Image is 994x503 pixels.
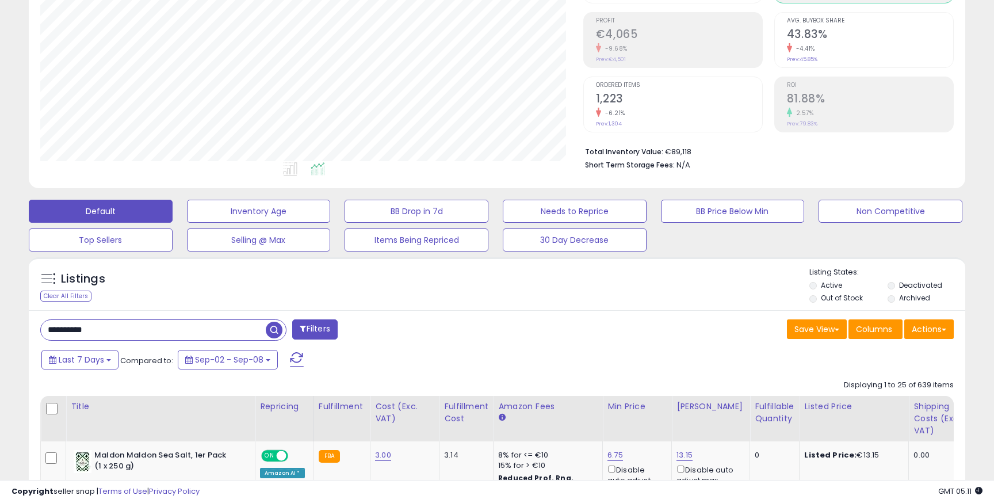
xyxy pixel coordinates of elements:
[262,451,277,461] span: ON
[596,92,762,108] h2: 1,223
[607,449,623,461] a: 6.75
[804,449,857,460] b: Listed Price:
[345,200,488,223] button: BB Drop in 7d
[444,401,488,425] div: Fulfillment Cost
[821,280,842,290] label: Active
[585,147,663,157] b: Total Inventory Value:
[938,486,982,497] span: 2025-09-16 05:11 GMT
[819,200,962,223] button: Non Competitive
[596,18,762,24] span: Profit
[195,354,263,365] span: Sep-02 - Sep-08
[498,460,594,471] div: 15% for > €10
[187,200,331,223] button: Inventory Age
[59,354,104,365] span: Last 7 Days
[375,401,434,425] div: Cost (Exc. VAT)
[319,450,340,463] small: FBA
[601,109,625,117] small: -6.21%
[661,200,805,223] button: BB Price Below Min
[585,160,675,170] b: Short Term Storage Fees:
[904,319,954,339] button: Actions
[74,450,91,473] img: 41L4xuXFBbL._SL40_.jpg
[260,468,305,478] div: Amazon AI *
[12,486,53,497] strong: Copyright
[498,450,594,460] div: 8% for <= €10
[755,401,794,425] div: Fulfillable Quantity
[787,56,817,63] small: Prev: 45.85%
[29,228,173,251] button: Top Sellers
[319,401,365,413] div: Fulfillment
[601,44,628,53] small: -9.68%
[596,56,626,63] small: Prev: €4,501
[187,228,331,251] button: Selling @ Max
[804,450,900,460] div: €13.15
[120,355,173,366] span: Compared to:
[676,401,745,413] div: [PERSON_NAME]
[41,350,118,369] button: Last 7 Days
[899,280,942,290] label: Deactivated
[792,44,815,53] small: -4.41%
[787,28,953,43] h2: 43.83%
[375,449,391,461] a: 3.00
[585,144,945,158] li: €89,118
[755,450,790,460] div: 0
[596,120,622,127] small: Prev: 1,304
[61,271,105,287] h5: Listings
[809,267,965,278] p: Listing States:
[607,463,663,497] div: Disable auto adjust min
[676,449,693,461] a: 13.15
[40,291,91,302] div: Clear All Filters
[596,82,762,89] span: Ordered Items
[12,486,200,497] div: seller snap | |
[676,463,741,486] div: Disable auto adjust max
[804,401,904,413] div: Listed Price
[292,319,337,340] button: Filters
[345,228,488,251] button: Items Being Repriced
[787,18,953,24] span: Avg. Buybox Share
[787,82,953,89] span: ROI
[94,450,234,474] b: Maldon Maldon Sea Salt, 1er Pack (1 x 250 g)
[607,401,667,413] div: Min Price
[848,319,903,339] button: Columns
[899,293,930,303] label: Archived
[503,200,647,223] button: Needs to Reprice
[498,413,505,423] small: Amazon Fees.
[286,451,305,461] span: OFF
[856,323,892,335] span: Columns
[498,401,598,413] div: Amazon Fees
[71,401,250,413] div: Title
[844,380,954,391] div: Displaying 1 to 25 of 639 items
[913,401,973,437] div: Shipping Costs (Exc. VAT)
[98,486,147,497] a: Terms of Use
[787,92,953,108] h2: 81.88%
[503,228,647,251] button: 30 Day Decrease
[792,109,814,117] small: 2.57%
[149,486,200,497] a: Privacy Policy
[29,200,173,223] button: Default
[676,159,690,170] span: N/A
[913,450,969,460] div: 0.00
[178,350,278,369] button: Sep-02 - Sep-08
[787,319,847,339] button: Save View
[821,293,863,303] label: Out of Stock
[596,28,762,43] h2: €4,065
[444,450,484,460] div: 3.14
[787,120,817,127] small: Prev: 79.83%
[260,401,309,413] div: Repricing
